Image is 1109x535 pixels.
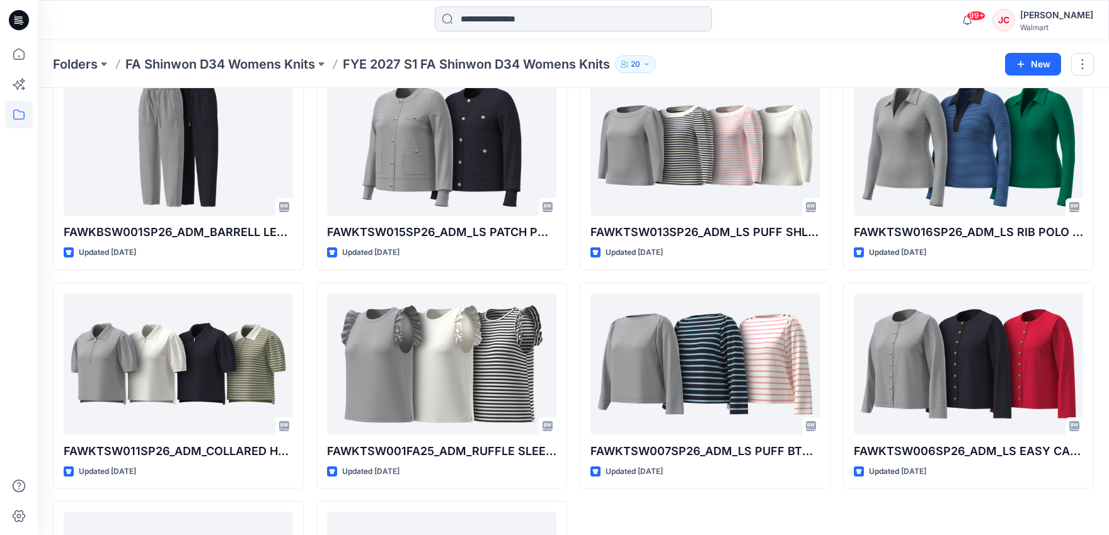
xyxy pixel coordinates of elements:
div: [PERSON_NAME] [1020,8,1093,23]
p: 20 [631,57,640,71]
a: FAWKTSW001FA25_ADM_RUFFLE SLEEVE TANK [327,293,556,435]
p: FAWKTSW007SP26_ADM_LS PUFF BTTN SHLDR TOP [590,442,820,460]
a: FAWKTSW011SP26_ADM_COLLARED HALF ZIP TOP [64,293,293,435]
p: FAWKTSW006SP26_ADM_LS EASY CARDIGAN TOP [854,442,1083,460]
a: Folders [53,55,98,73]
a: FA Shinwon D34 Womens Knits [125,55,315,73]
p: FAWKTSW011SP26_ADM_COLLARED HALF ZIP TOP [64,442,293,460]
span: 99+ [967,11,985,21]
p: Updated [DATE] [79,465,136,478]
a: FAWKTSW006SP26_ADM_LS EASY CARDIGAN TOP [854,293,1083,435]
p: Updated [DATE] [869,465,926,478]
p: FAWKTSW015SP26_ADM_LS PATCH POCKET BOMBER JACKET [327,223,556,241]
div: Walmart [1020,23,1093,32]
button: New [1005,53,1061,76]
p: FAWKTSW016SP26_ADM_LS RIB POLO TOP [854,223,1083,241]
a: FAWKBSW001SP26_ADM_BARRELL LEG SWEATPANT [64,74,293,216]
p: Updated [DATE] [869,246,926,259]
p: Updated [DATE] [342,465,399,478]
p: Updated [DATE] [606,246,663,259]
p: FAWKTSW013SP26_ADM_LS PUFF SHLDR BOATNECK TOP [590,223,820,241]
p: FAWKBSW001SP26_ADM_BARRELL LEG SWEATPANT [64,223,293,241]
p: Updated [DATE] [606,465,663,478]
button: 20 [615,55,656,73]
p: FYE 2027 S1 FA Shinwon D34 Womens Knits [343,55,610,73]
div: JC [992,9,1015,31]
p: Updated [DATE] [342,246,399,259]
p: Updated [DATE] [79,246,136,259]
p: FAWKTSW001FA25_ADM_RUFFLE SLEEVE TANK [327,442,556,460]
a: FAWKTSW016SP26_ADM_LS RIB POLO TOP [854,74,1083,216]
a: FAWKTSW015SP26_ADM_LS PATCH POCKET BOMBER JACKET [327,74,556,216]
a: FAWKTSW013SP26_ADM_LS PUFF SHLDR BOATNECK TOP [590,74,820,216]
a: FAWKTSW007SP26_ADM_LS PUFF BTTN SHLDR TOP [590,293,820,435]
